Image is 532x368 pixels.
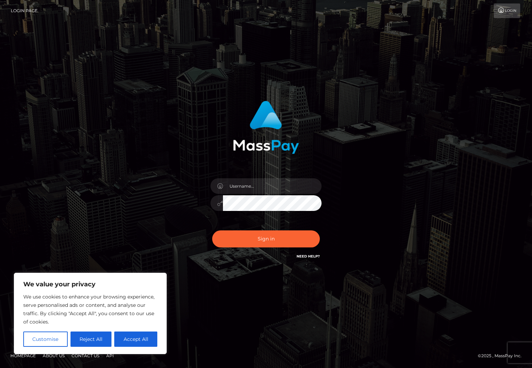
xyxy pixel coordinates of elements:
button: Sign in [212,230,320,247]
a: Need Help? [297,254,320,259]
button: Accept All [114,332,157,347]
a: Login [494,3,520,18]
div: © 2025 , MassPay Inc. [478,352,527,360]
p: We value your privacy [23,280,157,288]
button: Customise [23,332,68,347]
a: Homepage [8,350,39,361]
a: API [103,350,117,361]
input: Username... [223,178,322,194]
a: Login Page [11,3,38,18]
button: Reject All [70,332,112,347]
a: Contact Us [69,350,102,361]
a: About Us [40,350,67,361]
p: We use cookies to enhance your browsing experience, serve personalised ads or content, and analys... [23,293,157,326]
div: We value your privacy [14,273,167,354]
img: MassPay Login [233,101,299,154]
